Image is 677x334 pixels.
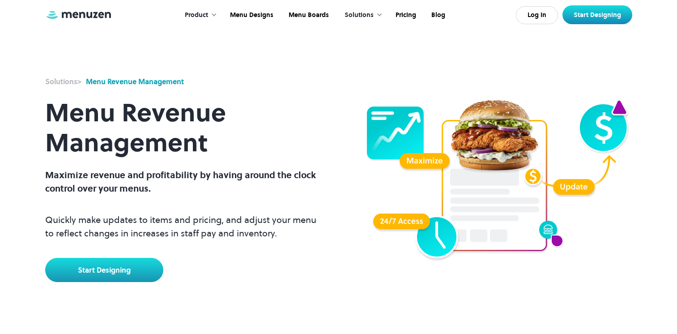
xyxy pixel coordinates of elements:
[45,168,321,195] p: Maximize revenue and profitability by having around the clock control over your menus.
[423,1,452,29] a: Blog
[86,76,184,87] div: Menu Revenue Management
[45,87,321,168] h1: Menu Revenue Management
[562,5,632,24] a: Start Designing
[45,77,77,86] strong: Solutions
[45,76,81,87] div: >
[176,1,221,29] div: Product
[280,1,336,29] a: Menu Boards
[45,258,163,282] a: Start Designing
[45,213,321,240] p: Quickly make updates to items and pricing, and adjust your menu to reflect changes in increases i...
[345,10,374,20] div: Solutions
[336,1,387,29] div: Solutions
[387,1,423,29] a: Pricing
[221,1,280,29] a: Menu Designs
[45,76,81,87] a: Solutions>
[516,6,558,24] a: Log In
[185,10,208,20] div: Product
